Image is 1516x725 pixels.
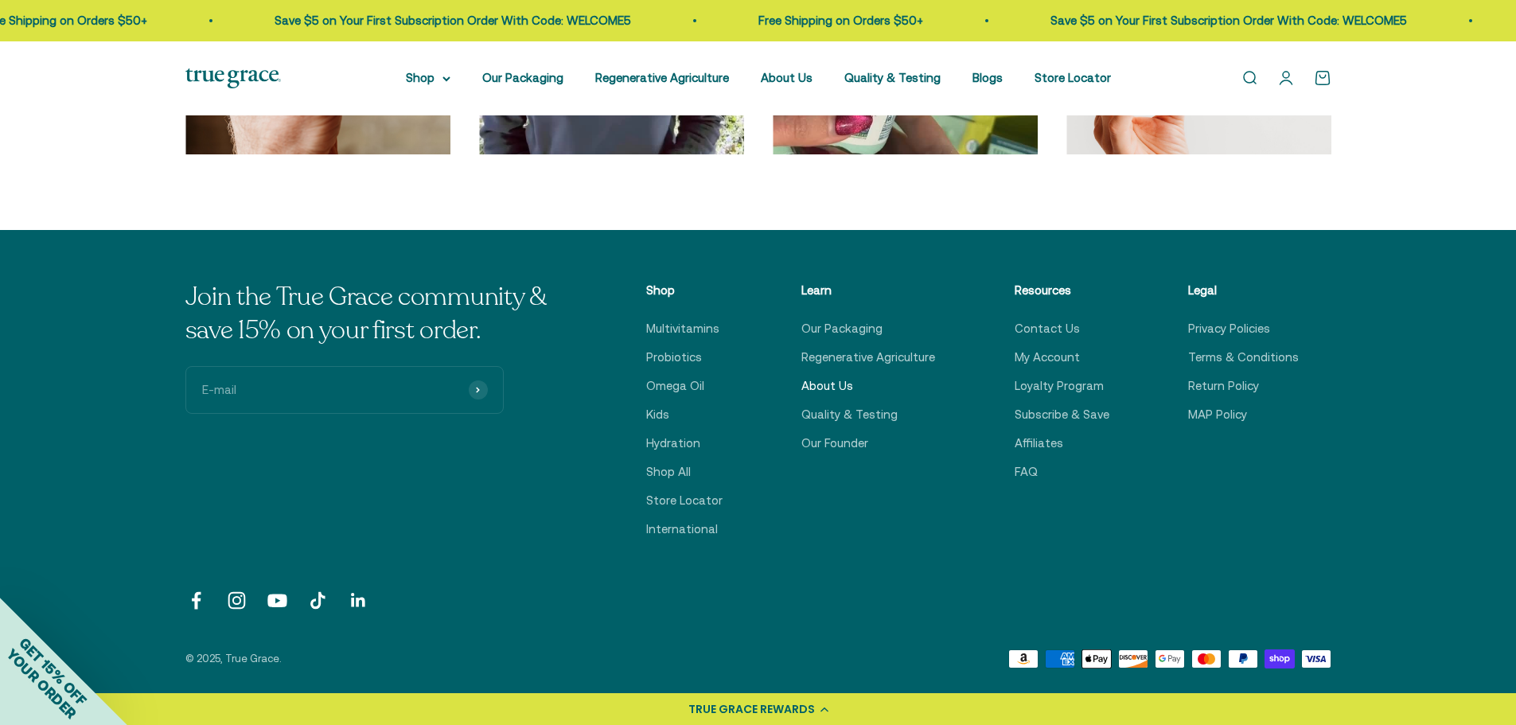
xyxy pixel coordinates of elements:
[801,319,883,338] a: Our Packaging
[751,14,916,27] a: Free Shipping on Orders $50+
[1188,319,1270,338] a: Privacy Policies
[185,281,567,347] p: Join the True Grace community & save 15% on your first order.
[1015,319,1080,338] a: Contact Us
[801,434,868,453] a: Our Founder
[1188,405,1247,424] a: MAP Policy
[267,590,288,611] a: Follow on YouTube
[972,71,1003,84] a: Blogs
[3,645,80,722] span: YOUR ORDER
[646,348,702,367] a: Probiotics
[1188,281,1299,300] p: Legal
[595,71,729,84] a: Regenerative Agriculture
[844,71,941,84] a: Quality & Testing
[482,71,563,84] a: Our Packaging
[1015,348,1080,367] a: My Account
[801,281,935,300] p: Learn
[1015,434,1063,453] a: Affiliates
[226,590,247,611] a: Follow on Instagram
[646,434,700,453] a: Hydration
[1035,71,1111,84] a: Store Locator
[646,462,691,481] a: Shop All
[646,281,723,300] p: Shop
[1188,348,1299,367] a: Terms & Conditions
[1015,462,1038,481] a: FAQ
[185,590,207,611] a: Follow on Facebook
[1015,376,1104,396] a: Loyalty Program
[16,634,90,708] span: GET 15% OFF
[646,376,704,396] a: Omega Oil
[646,319,719,338] a: Multivitamins
[185,651,282,668] p: © 2025, True Grace.
[307,590,329,611] a: Follow on TikTok
[646,405,669,424] a: Kids
[801,376,853,396] a: About Us
[1015,281,1109,300] p: Resources
[646,520,718,539] a: International
[646,491,723,510] a: Store Locator
[406,68,450,88] summary: Shop
[801,348,935,367] a: Regenerative Agriculture
[688,701,815,718] div: TRUE GRACE REWARDS
[1015,405,1109,424] a: Subscribe & Save
[1043,11,1400,30] p: Save $5 on Your First Subscription Order With Code: WELCOME5
[801,405,898,424] a: Quality & Testing
[267,11,624,30] p: Save $5 on Your First Subscription Order With Code: WELCOME5
[1188,376,1259,396] a: Return Policy
[761,71,813,84] a: About Us
[348,590,369,611] a: Follow on LinkedIn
